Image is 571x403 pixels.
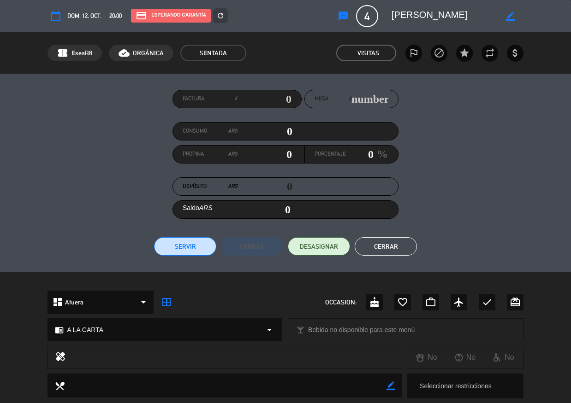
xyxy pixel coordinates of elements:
button: calendar_today [48,8,64,24]
label: Porcentaje [315,150,346,159]
div: No [484,351,523,363]
input: 0 [238,124,292,138]
i: local_dining [54,380,65,391]
span: A LA CARTA [67,325,103,335]
span: OCCASION: [325,297,357,308]
label: Factura [183,94,237,104]
i: refresh [216,12,225,20]
span: dom. 12, oct. [67,11,101,21]
i: repeat [484,47,495,58]
i: outlined_flag [408,47,419,58]
i: border_all [161,297,172,308]
div: No [446,351,485,363]
span: Mesa [315,94,328,104]
i: border_color [506,12,515,21]
span: 20:00 [109,11,122,21]
label: Depósito [183,182,238,191]
i: card_giftcard [510,297,521,308]
i: attach_money [510,47,521,58]
button: Cerrar [355,237,417,256]
i: local_bar [296,326,305,334]
i: cloud_done [119,47,130,58]
i: block [434,47,445,58]
button: DESASIGNAR [288,237,350,256]
i: favorite_border [397,297,408,308]
i: star [459,47,470,58]
i: arrow_drop_down [264,324,275,335]
input: 0 [346,147,374,161]
div: No [407,351,446,363]
span: SENTADA [180,45,246,61]
i: check [482,297,493,308]
em: # [234,94,237,104]
i: airplanemode_active [453,297,464,308]
em: ARS [228,127,238,136]
button: Servir [154,237,216,256]
i: arrow_drop_down [138,297,149,308]
i: work_outline [425,297,436,308]
span: confirmation_number [57,47,68,58]
label: Consumo [183,127,238,136]
em: ARS [228,182,238,191]
span: ORGÁNICA [133,48,164,58]
span: 4 [356,5,378,27]
div: Esperando garantía [131,9,211,23]
input: number [351,92,388,106]
em: Visitas [357,48,379,58]
span: Bebida no disponible para este menú [308,325,415,335]
em: % [374,145,388,163]
input: 0 [238,147,292,161]
i: cake [369,297,380,308]
i: credit_card [136,10,147,21]
input: 0 [237,92,291,106]
span: DESASIGNAR [300,242,338,251]
button: sms [335,8,351,24]
em: # [349,94,351,104]
i: sms [338,11,349,22]
span: Afuera [65,297,83,308]
i: dashboard [52,297,63,308]
i: healing [55,351,66,364]
span: EseaB8 [71,48,92,58]
i: border_color [387,381,395,390]
em: ARS [199,204,213,211]
label: Saldo [183,203,213,213]
i: chrome_reader_mode [55,326,64,334]
label: Propina [183,150,238,159]
em: ARS [228,150,238,159]
button: Cobrar [221,237,283,256]
i: calendar_today [50,11,61,22]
